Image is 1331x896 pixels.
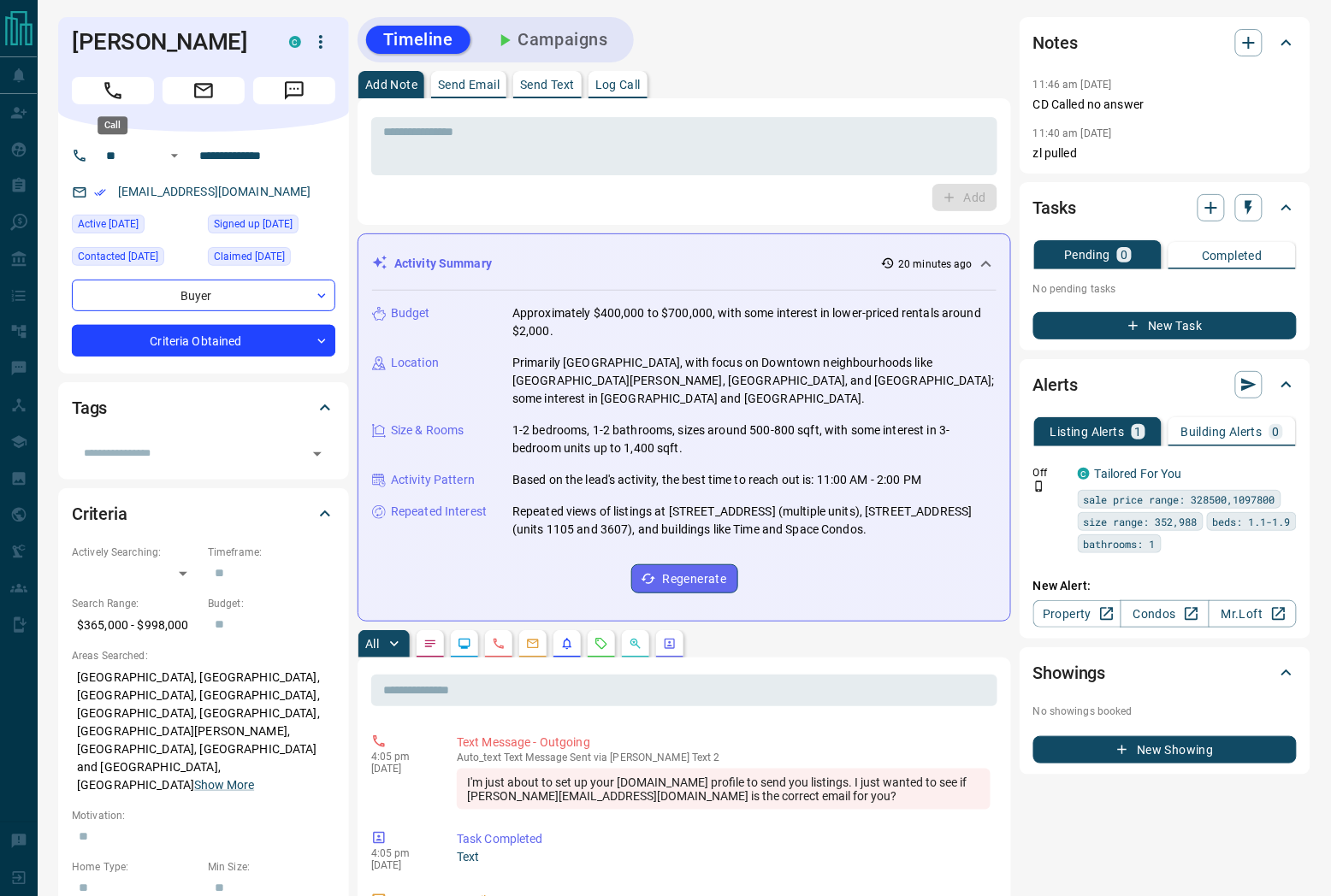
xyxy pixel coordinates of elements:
[72,663,335,799] p: [GEOGRAPHIC_DATA], [GEOGRAPHIC_DATA], [GEOGRAPHIC_DATA], [GEOGRAPHIC_DATA], [GEOGRAPHIC_DATA], [G...
[438,79,500,91] p: Send Email
[1121,600,1209,628] a: Condos
[1033,704,1297,719] p: No showings booked
[72,247,199,271] div: Fri Sep 05 2025
[72,215,199,239] div: Sun Sep 07 2025
[629,637,642,651] svg: Opportunities
[1033,371,1078,398] h2: Alerts
[595,79,641,91] p: Log Call
[1121,249,1127,261] p: 0
[371,763,431,775] p: [DATE]
[72,280,335,311] div: Buyer
[214,215,293,233] span: Signed up [DATE]
[492,637,506,651] svg: Calls
[1033,659,1106,687] h2: Showings
[1033,22,1297,63] div: Notes
[1095,467,1182,480] a: Tailored For You
[631,564,738,593] button: Regenerate
[1033,144,1297,162] p: zl pulled
[512,503,997,539] p: Repeated views of listings at [STREET_ADDRESS] (multiple units), [STREET_ADDRESS] (units 1105 and...
[1213,513,1291,530] span: beds: 1.1-1.9
[1033,652,1297,693] div: Showings
[391,471,475,489] p: Activity Pattern
[72,394,107,421] h2: Tags
[72,77,154,104] span: Call
[520,79,575,91] p: Send Text
[1033,194,1076,221] h2: Tasks
[1084,535,1156,552] span: bathrooms: 1
[164,145,185,166] button: Open
[663,637,677,651] svg: Agent Actions
[72,493,335,534] div: Criteria
[72,859,199,875] p: Home Type:
[94,186,106,198] svg: Email Verified
[1273,426,1280,438] p: 0
[1033,364,1297,405] div: Alerts
[1202,250,1263,262] p: Completed
[1084,491,1275,508] span: sale price range: 328500,1097800
[78,215,139,233] span: Active [DATE]
[208,215,335,239] div: Fri Sep 05 2025
[1050,426,1125,438] p: Listing Alerts
[365,79,417,91] p: Add Note
[512,421,997,457] p: 1-2 bedrooms, 1-2 bathrooms, sizes around 500-800 sqft, with some interest in 3-bedroom units up ...
[163,77,245,104] span: Email
[72,387,335,428] div: Tags
[372,248,997,280] div: Activity Summary20 minutes ago
[1033,96,1297,114] p: CD Called no answer
[305,442,329,466] button: Open
[1033,127,1112,139] p: 11:40 am [DATE]
[78,248,158,265] span: Contacted [DATE]
[194,776,254,794] button: Show More
[391,503,487,521] p: Repeated Interest
[458,637,471,651] svg: Lead Browsing Activity
[72,808,335,823] p: Motivation:
[1084,513,1198,530] span: size range: 352,988
[391,354,439,372] p: Location
[365,638,379,650] p: All
[289,36,301,48] div: condos.ca
[391,304,430,322] p: Budget
[1033,79,1112,91] p: 11:46 am [DATE]
[72,545,199,560] p: Actively Searching:
[423,637,437,651] svg: Notes
[1181,426,1263,438] p: Building Alerts
[1033,600,1121,628] a: Property
[214,248,285,265] span: Claimed [DATE]
[208,596,335,611] p: Budget:
[457,752,501,763] span: auto_text
[391,421,464,439] p: Size & Rooms
[208,859,335,875] p: Min Size:
[1033,577,1297,595] p: New Alert:
[72,28,263,56] h1: [PERSON_NAME]
[98,116,127,134] div: Call
[253,77,335,104] span: Message
[1033,187,1297,228] div: Tasks
[457,830,991,848] p: Task Completed
[208,545,335,560] p: Timeframe:
[72,325,335,357] div: Criteria Obtained
[72,500,127,528] h2: Criteria
[1033,736,1297,763] button: New Showing
[1209,600,1297,628] a: Mr.Loft
[1135,426,1142,438] p: 1
[394,255,492,273] p: Activity Summary
[560,637,574,651] svg: Listing Alerts
[72,596,199,611] p: Search Range:
[526,637,540,651] svg: Emails
[366,26,470,54] button: Timeline
[1033,480,1045,492] svg: Push Notification Only
[477,26,625,54] button: Campaigns
[1064,249,1110,261] p: Pending
[72,611,199,640] p: $365,000 - $998,000
[1033,29,1078,56] h2: Notes
[371,859,431,871] p: [DATE]
[208,247,335,271] div: Fri Sep 05 2025
[457,769,991,810] div: I'm just about to set up your [DOMAIN_NAME] profile to send you listings. I just wanted to see if...
[72,648,335,663] p: Areas Searched:
[118,185,311,198] a: [EMAIL_ADDRESS][DOMAIN_NAME]
[457,734,991,752] p: Text Message - Outgoing
[457,848,991,866] p: Text
[512,471,921,489] p: Based on the lead's activity, the best time to reach out is: 11:00 AM - 2:00 PM
[1033,312,1297,339] button: New Task
[1033,465,1068,480] p: Off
